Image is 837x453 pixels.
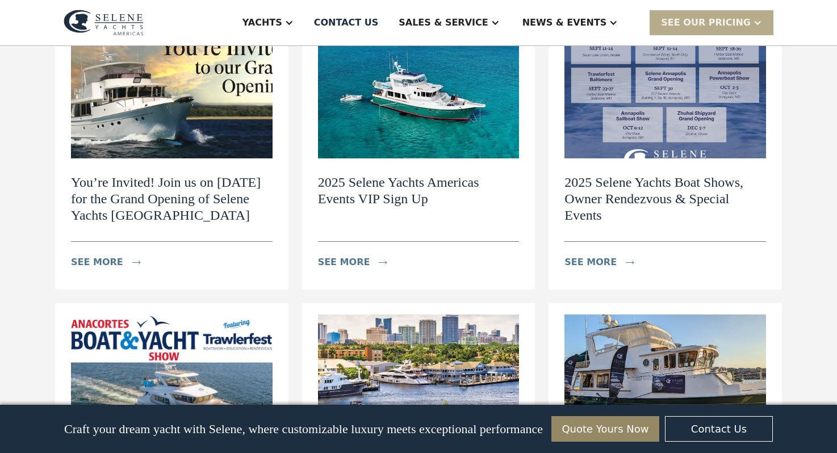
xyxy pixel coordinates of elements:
div: SEE Our Pricing [661,16,751,30]
a: 2025 Selene Yachts Boat Shows, Owner Rendezvous & Special Eventssee moreicon [549,14,782,290]
p: Craft your dream yacht with Selene, where customizable luxury meets exceptional performance [64,422,543,437]
div: Yachts [242,16,282,30]
div: see more [71,255,123,269]
a: Quote Yours Now [551,416,659,442]
div: Sales & Service [399,16,488,30]
a: 2025 Selene Yachts Americas Events VIP Sign Upsee moreicon [302,14,535,290]
div: see more [564,255,617,269]
div: see more [318,255,370,269]
h2: 2025 Selene Yachts Boat Shows, Owner Rendezvous & Special Events [564,174,766,223]
img: icon [626,261,634,265]
div: SEE Our Pricing [650,10,773,35]
a: You’re Invited! Join us on [DATE] for the Grand Opening of Selene Yachts [GEOGRAPHIC_DATA]see mor... [55,14,288,290]
a: Contact Us [665,416,773,442]
img: logo [64,10,144,36]
h2: 2025 Selene Yachts Americas Events VIP Sign Up [318,174,520,207]
div: News & EVENTS [522,16,607,30]
div: Contact US [314,16,379,30]
img: icon [379,261,387,265]
h2: You’re Invited! Join us on [DATE] for the Grand Opening of Selene Yachts [GEOGRAPHIC_DATA] [71,174,273,223]
img: icon [132,261,141,265]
